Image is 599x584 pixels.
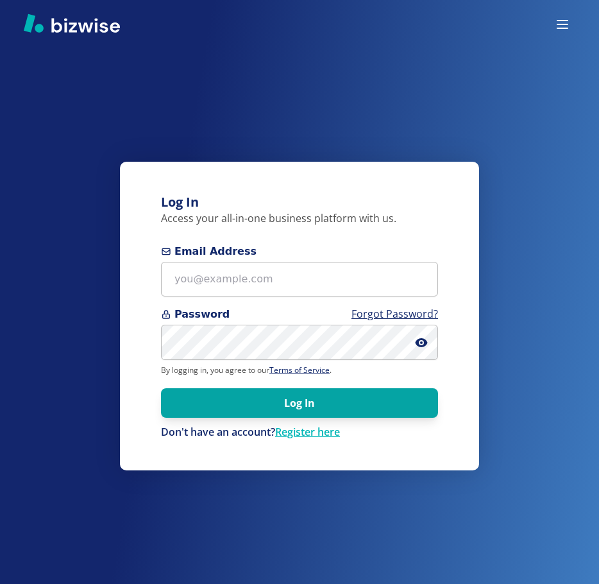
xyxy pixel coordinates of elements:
[161,193,438,212] h3: Log In
[161,244,438,259] span: Email Address
[161,365,438,375] p: By logging in, you agree to our .
[351,307,438,321] a: Forgot Password?
[161,307,438,322] span: Password
[269,365,330,375] a: Terms of Service
[161,425,438,440] div: Don't have an account?Register here
[24,13,120,33] img: Bizwise Logo
[161,262,438,297] input: you@example.com
[161,388,438,418] button: Log In
[161,212,438,226] p: Access your all-in-one business platform with us.
[275,425,340,439] a: Register here
[161,425,438,440] p: Don't have an account?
